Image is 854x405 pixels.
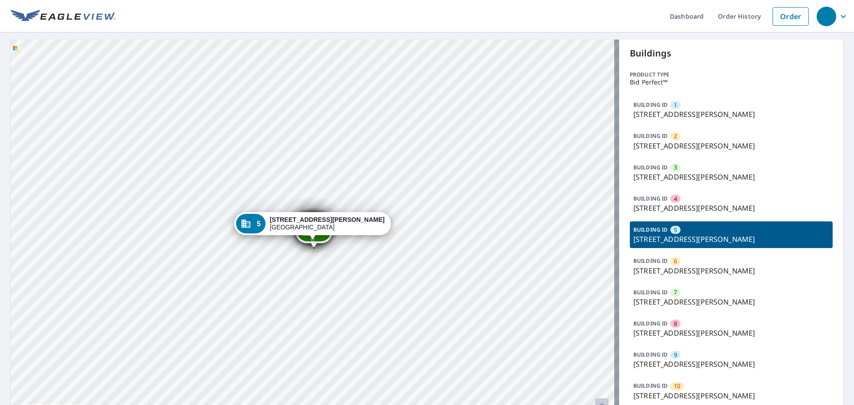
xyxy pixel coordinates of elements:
p: BUILDING ID [633,320,668,327]
span: 5 [257,221,261,227]
p: BUILDING ID [633,164,668,171]
p: BUILDING ID [633,101,668,108]
p: BUILDING ID [633,226,668,233]
span: 2 [674,132,677,140]
p: [STREET_ADDRESS][PERSON_NAME] [633,109,829,120]
p: BUILDING ID [633,382,668,389]
p: BUILDING ID [633,351,668,358]
span: 6 [674,257,677,265]
p: [STREET_ADDRESS][PERSON_NAME] [633,359,829,369]
p: [STREET_ADDRESS][PERSON_NAME] [633,328,829,338]
div: Dropped pin, building 5, Commercial property, 5619 Aldine Bender Rd Houston, TX 77032 [234,212,391,240]
span: 7 [674,288,677,297]
span: 10 [674,382,680,390]
p: [STREET_ADDRESS][PERSON_NAME] [633,203,829,213]
p: [STREET_ADDRESS][PERSON_NAME] [633,297,829,307]
span: 5 [674,226,677,234]
div: [GEOGRAPHIC_DATA] [270,216,384,231]
p: [STREET_ADDRESS][PERSON_NAME] [633,172,829,182]
p: [STREET_ADDRESS][PERSON_NAME] [633,390,829,401]
strong: [STREET_ADDRESS][PERSON_NAME] [270,216,384,223]
p: Buildings [630,47,833,60]
span: 1 [674,101,677,109]
p: BUILDING ID [633,257,668,265]
p: [STREET_ADDRESS][PERSON_NAME] [633,234,829,245]
span: 8 [674,320,677,328]
p: [STREET_ADDRESS][PERSON_NAME] [633,140,829,151]
p: BUILDING ID [633,195,668,202]
p: Product type [630,71,833,79]
span: 9 [674,351,677,359]
p: [STREET_ADDRESS][PERSON_NAME] [633,265,829,276]
span: 4 [674,195,677,203]
span: 3 [674,163,677,172]
img: EV Logo [11,10,116,23]
a: Order [773,7,809,26]
p: BUILDING ID [633,132,668,140]
p: BUILDING ID [633,289,668,296]
p: Bid Perfect™ [630,79,833,86]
